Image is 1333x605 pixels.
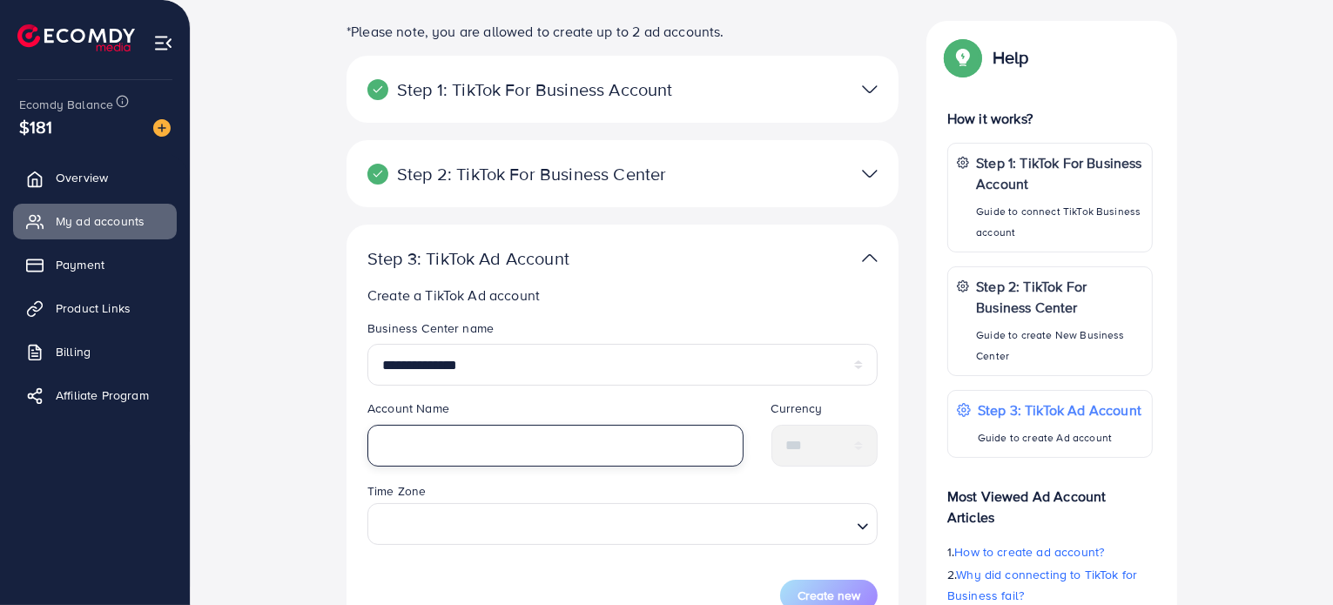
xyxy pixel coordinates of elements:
[976,276,1143,318] p: Step 2: TikTok For Business Center
[367,285,885,306] p: Create a TikTok Ad account
[13,247,177,282] a: Payment
[347,21,899,42] p: *Please note, you are allowed to create up to 2 ad accounts.
[13,160,177,195] a: Overview
[367,164,698,185] p: Step 2: TikTok For Business Center
[17,24,135,51] img: logo
[13,204,177,239] a: My ad accounts
[367,79,698,100] p: Step 1: TikTok For Business Account
[947,42,979,73] img: Popup guide
[978,400,1141,420] p: Step 3: TikTok Ad Account
[19,96,113,113] span: Ecomdy Balance
[153,119,171,137] img: image
[56,299,131,317] span: Product Links
[367,400,744,424] legend: Account Name
[153,33,173,53] img: menu
[976,325,1143,366] p: Guide to create New Business Center
[56,169,108,186] span: Overview
[13,378,177,413] a: Affiliate Program
[798,587,860,604] span: Create new
[367,319,878,344] legend: Business Center name
[771,400,879,424] legend: Currency
[56,212,145,230] span: My ad accounts
[947,541,1153,562] p: 1.
[862,245,878,271] img: TikTok partner
[367,482,426,500] label: Time Zone
[947,108,1153,129] p: How it works?
[954,543,1104,561] span: How to create ad account?
[862,77,878,102] img: TikTok partner
[56,256,104,273] span: Payment
[947,566,1137,604] span: Why did connecting to TikTok for Business fail?
[367,248,698,269] p: Step 3: TikTok Ad Account
[862,161,878,186] img: TikTok partner
[367,503,878,545] div: Search for option
[976,201,1143,243] p: Guide to connect TikTok Business account
[947,472,1153,528] p: Most Viewed Ad Account Articles
[56,387,149,404] span: Affiliate Program
[13,291,177,326] a: Product Links
[978,427,1141,448] p: Guide to create Ad account
[56,343,91,360] span: Billing
[1259,527,1320,592] iframe: Chat
[13,334,177,369] a: Billing
[976,152,1143,194] p: Step 1: TikTok For Business Account
[19,114,53,139] span: $181
[993,47,1029,68] p: Help
[375,508,850,541] input: Search for option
